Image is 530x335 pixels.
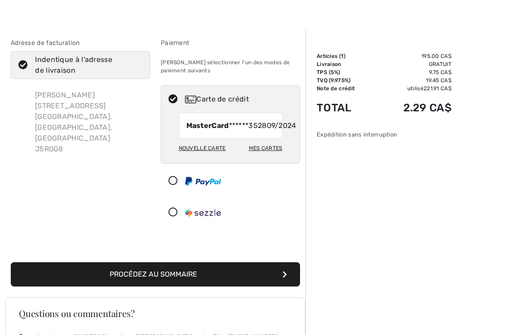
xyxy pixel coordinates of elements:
[317,60,376,68] td: Livraison
[317,84,376,93] td: Note de crédit
[317,93,376,123] td: Total
[185,94,294,105] div: Carte de crédit
[186,121,229,130] strong: MasterCard
[376,68,451,76] td: 9.75 CA$
[161,38,300,48] div: Paiement
[19,309,292,318] h3: Questions ou commentaires?
[317,130,451,139] div: Expédition sans interruption
[267,120,296,131] span: 09/2024
[11,38,150,48] div: Adresse de facturation
[179,141,226,156] div: Nouvelle carte
[161,51,300,82] div: [PERSON_NAME] sélectionner l'un des modes de paiement suivants
[317,52,376,60] td: Articles ( )
[35,54,137,76] div: Indentique à l'adresse de livraison
[376,52,451,60] td: 195.00 CA$
[185,208,221,217] img: Sezzle
[28,83,150,162] div: [PERSON_NAME] [STREET_ADDRESS] [GEOGRAPHIC_DATA], [GEOGRAPHIC_DATA], [GEOGRAPHIC_DATA] J5R0G8
[341,53,344,59] span: 1
[376,93,451,123] td: 2.29 CA$
[376,84,451,93] td: utilisé
[317,76,376,84] td: TVQ (9.975%)
[317,68,376,76] td: TPS (5%)
[11,262,300,287] button: Procédez au sommaire
[185,96,196,103] img: Carte de crédit
[376,76,451,84] td: 19.45 CA$
[249,141,283,156] div: Mes cartes
[185,177,221,185] img: PayPal
[376,60,451,68] td: Gratuit
[424,85,451,92] span: 221.91 CA$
